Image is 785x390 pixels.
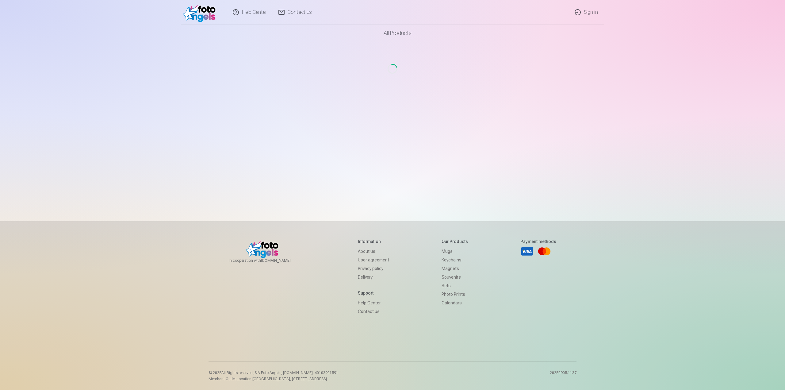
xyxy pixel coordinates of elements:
[442,256,468,264] a: Keychains
[183,2,219,22] img: /fa1
[442,264,468,273] a: Magnets
[520,238,556,245] h5: Payment methods
[255,371,338,375] span: SIA Foto Angels, [DOMAIN_NAME]. 40103901591
[358,307,389,316] a: Contact us
[209,376,338,381] p: Merchant Outlet Location [GEOGRAPHIC_DATA], [STREET_ADDRESS]
[358,290,389,296] h5: Support
[366,25,419,42] a: All products
[442,247,468,256] a: Mugs
[358,238,389,245] h5: Information
[358,256,389,264] a: User agreement
[358,299,389,307] a: Help Center
[442,299,468,307] a: Calendars
[261,258,305,263] a: [DOMAIN_NAME]
[550,370,576,381] p: 20250905.1137
[358,273,389,281] a: Delivery
[442,290,468,299] a: Photo prints
[358,247,389,256] a: About us
[209,370,338,375] p: © 2025 All Rights reserved. ,
[229,258,305,263] span: In cooperation with
[442,273,468,281] a: Souvenirs
[538,245,551,258] a: Mastercard
[358,264,389,273] a: Privacy policy
[442,281,468,290] a: Sets
[520,245,534,258] a: Visa
[442,238,468,245] h5: Our products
